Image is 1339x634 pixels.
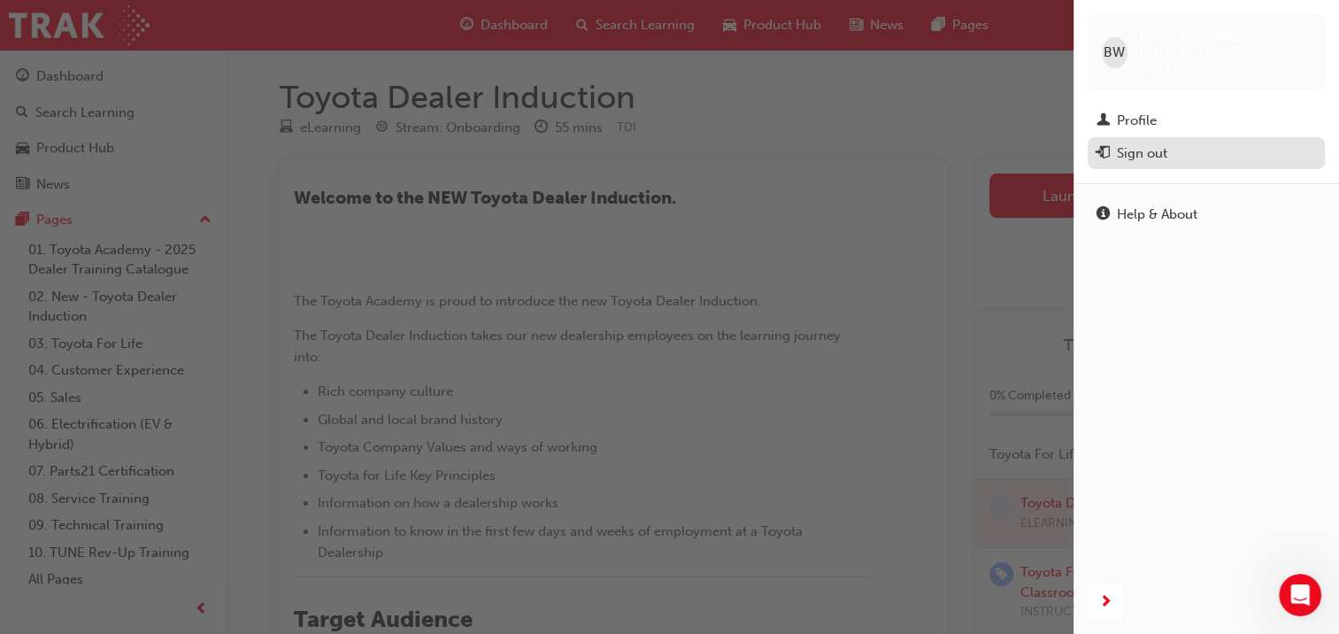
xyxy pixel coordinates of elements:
[1135,28,1311,60] span: [PERSON_NAME] [PERSON_NAME]
[1104,43,1125,63] span: BW
[1097,207,1110,223] span: info-icon
[1088,198,1325,231] a: Help & About
[1117,205,1197,225] div: Help & About
[1088,104,1325,137] a: Profile
[1097,146,1110,162] span: exit-icon
[1097,113,1110,129] span: man-icon
[1099,591,1112,614] span: next-icon
[1117,111,1157,131] div: Profile
[1279,574,1321,616] iframe: Intercom live chat
[1135,61,1178,76] span: 660522
[1088,137,1325,170] button: Sign out
[1117,143,1167,164] div: Sign out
